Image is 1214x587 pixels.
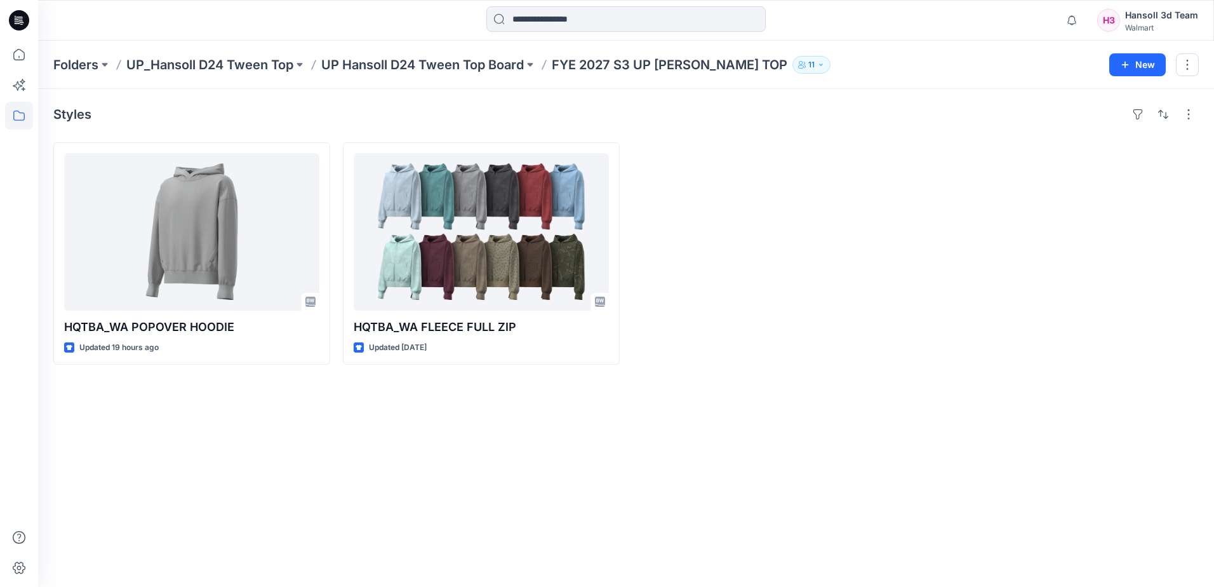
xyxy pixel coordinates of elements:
[1125,8,1198,23] div: Hansoll 3d Team
[354,153,609,311] a: HQTBA_WA FLEECE FULL ZIP
[64,153,319,311] a: HQTBA_WA POPOVER HOODIE
[53,56,98,74] a: Folders
[79,341,159,354] p: Updated 19 hours ago
[1125,23,1198,32] div: Walmart
[792,56,830,74] button: 11
[321,56,524,74] a: UP Hansoll D24 Tween Top Board
[1109,53,1166,76] button: New
[354,318,609,336] p: HQTBA_WA FLEECE FULL ZIP
[64,318,319,336] p: HQTBA_WA POPOVER HOODIE
[552,56,787,74] p: FYE 2027 S3 UP [PERSON_NAME] TOP
[1097,9,1120,32] div: H3
[126,56,293,74] a: UP_Hansoll D24 Tween Top
[369,341,427,354] p: Updated [DATE]
[53,107,91,122] h4: Styles
[808,58,815,72] p: 11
